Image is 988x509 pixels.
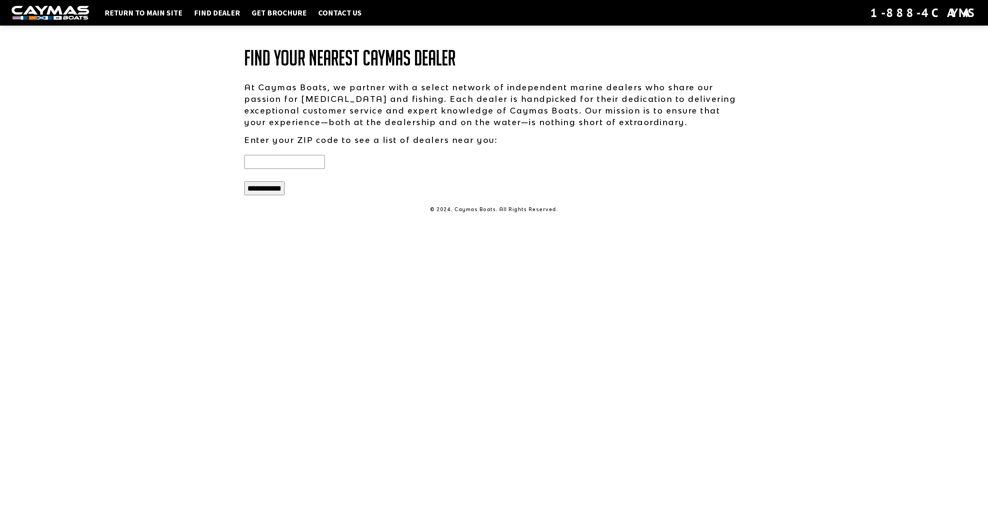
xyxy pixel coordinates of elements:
img: white-logo-c9c8dbefe5ff5ceceb0f0178aa75bf4bb51f6bca0971e226c86eb53dfe498488.png [12,6,89,20]
a: Get Brochure [248,8,310,18]
a: Contact Us [314,8,365,18]
div: 1-888-4CAYMAS [870,4,976,21]
p: At Caymas Boats, we partner with a select network of independent marine dealers who share our pas... [244,81,744,128]
p: © 2024. Caymas Boats. All Rights Reserved. [244,206,744,213]
p: Enter your ZIP code to see a list of dealers near you: [244,134,744,146]
a: Find Dealer [190,8,244,18]
h1: Find Your Nearest Caymas Dealer [244,46,744,70]
a: Return to main site [101,8,186,18]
